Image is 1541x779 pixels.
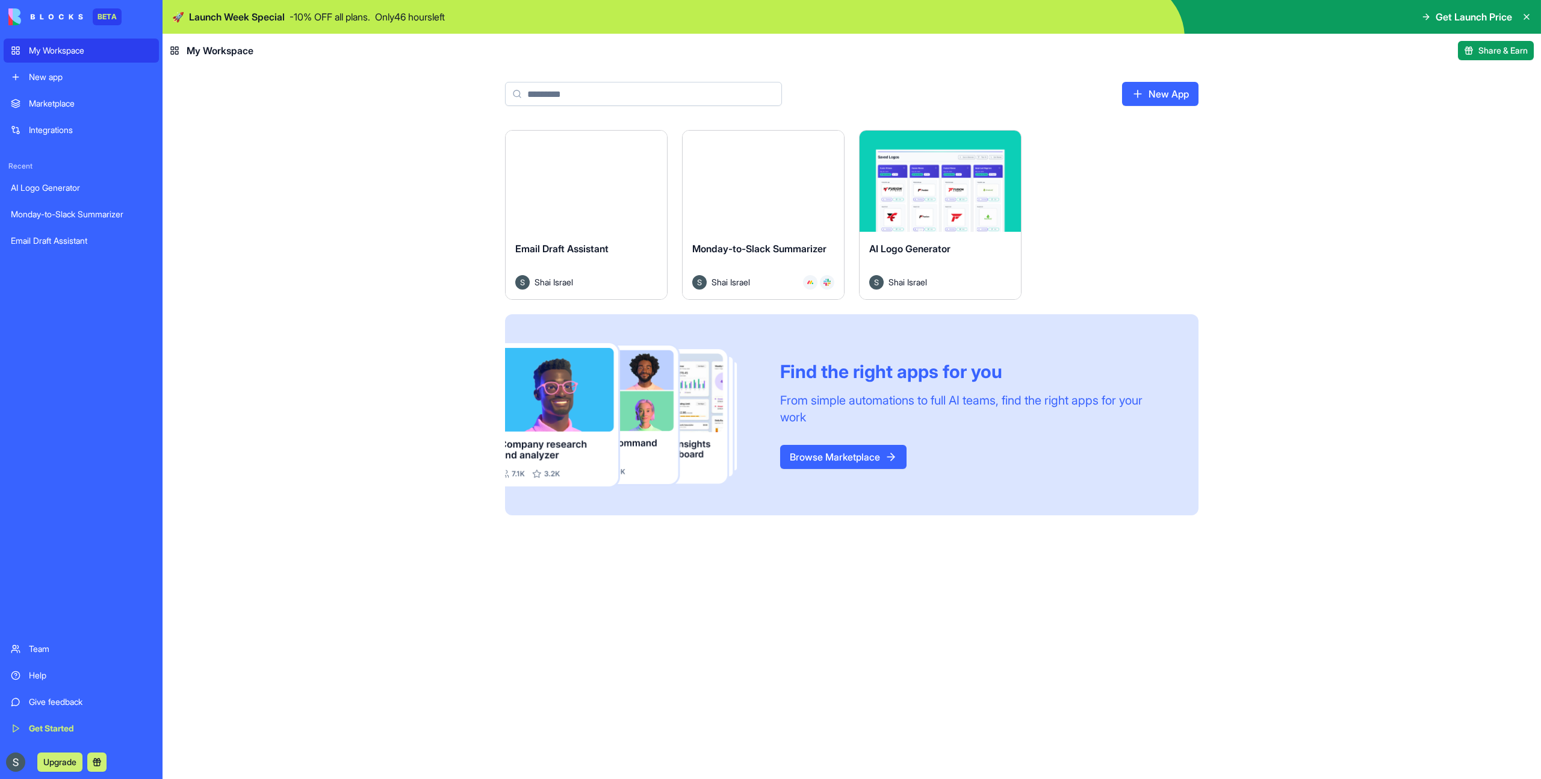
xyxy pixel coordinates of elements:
[712,276,750,288] span: Shai Israel
[29,669,152,681] div: Help
[11,235,152,247] div: Email Draft Assistant
[29,98,152,110] div: Marketplace
[8,8,83,25] img: logo
[29,722,152,734] div: Get Started
[515,243,609,255] span: Email Draft Assistant
[37,756,82,768] a: Upgrade
[29,71,152,83] div: New app
[505,343,761,487] img: Frame_181_egmpey.png
[888,276,927,288] span: Shai Israel
[29,643,152,655] div: Team
[29,124,152,136] div: Integrations
[172,10,184,24] span: 🚀
[692,275,707,290] img: Avatar
[4,118,159,142] a: Integrations
[1458,41,1534,60] button: Share & Earn
[869,275,884,290] img: Avatar
[505,130,668,300] a: Email Draft AssistantAvatarShai Israel
[375,10,445,24] p: Only 46 hours left
[859,130,1022,300] a: AI Logo GeneratorAvatarShai Israel
[37,753,82,772] button: Upgrade
[682,130,845,300] a: Monday-to-Slack SummarizerAvatarShai Israel
[807,279,814,286] img: Monday_mgmdm1.svg
[8,8,122,25] a: BETA
[823,279,831,286] img: Slack_i955cf.svg
[4,65,159,89] a: New app
[4,202,159,226] a: Monday-to-Slack Summarizer
[780,392,1170,426] div: From simple automations to full AI teams, find the right apps for your work
[189,10,285,24] span: Launch Week Special
[869,243,950,255] span: AI Logo Generator
[780,361,1170,382] div: Find the right apps for you
[4,92,159,116] a: Marketplace
[11,208,152,220] div: Monday-to-Slack Summarizer
[1478,45,1528,57] span: Share & Earn
[4,229,159,253] a: Email Draft Assistant
[4,663,159,687] a: Help
[4,161,159,171] span: Recent
[780,445,907,469] a: Browse Marketplace
[29,696,152,708] div: Give feedback
[535,276,573,288] span: Shai Israel
[1122,82,1198,106] a: New App
[692,243,826,255] span: Monday-to-Slack Summarizer
[4,39,159,63] a: My Workspace
[290,10,370,24] p: - 10 % OFF all plans.
[515,275,530,290] img: Avatar
[29,45,152,57] div: My Workspace
[6,753,25,772] img: ACg8ocJGqfVWtMBWPezF9f-b4CaRhGMPzi1MaKTJyzRwaDj6xG9QMw=s96-c
[11,182,152,194] div: AI Logo Generator
[4,690,159,714] a: Give feedback
[187,43,253,58] span: My Workspace
[1436,10,1512,24] span: Get Launch Price
[4,637,159,661] a: Team
[4,176,159,200] a: AI Logo Generator
[93,8,122,25] div: BETA
[4,716,159,740] a: Get Started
